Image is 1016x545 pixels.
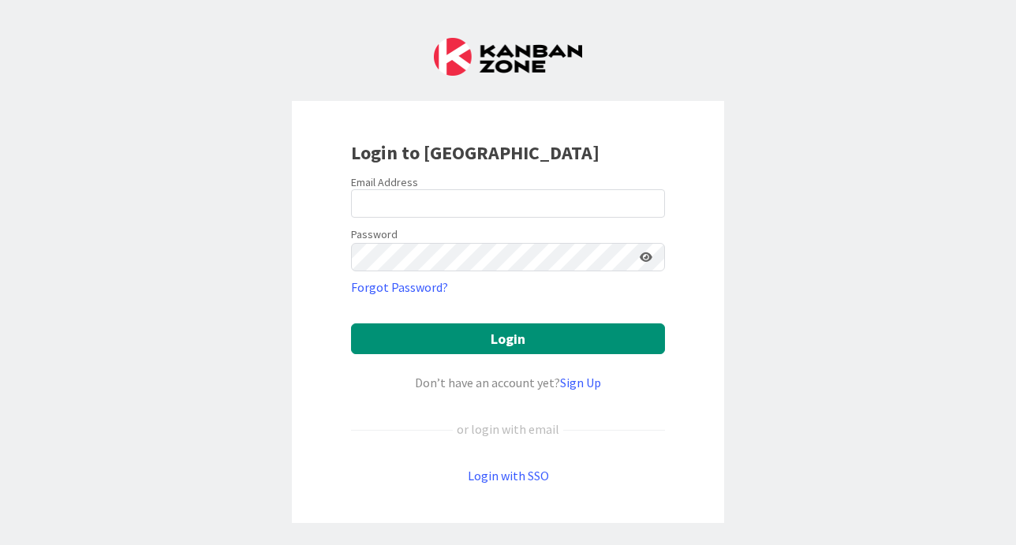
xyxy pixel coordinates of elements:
a: Sign Up [560,375,601,390]
a: Login with SSO [468,468,549,483]
a: Forgot Password? [351,278,448,297]
div: Don’t have an account yet? [351,373,665,392]
div: or login with email [453,420,563,439]
img: Kanban Zone [434,38,582,76]
b: Login to [GEOGRAPHIC_DATA] [351,140,600,165]
button: Login [351,323,665,354]
label: Password [351,226,398,243]
label: Email Address [351,175,418,189]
